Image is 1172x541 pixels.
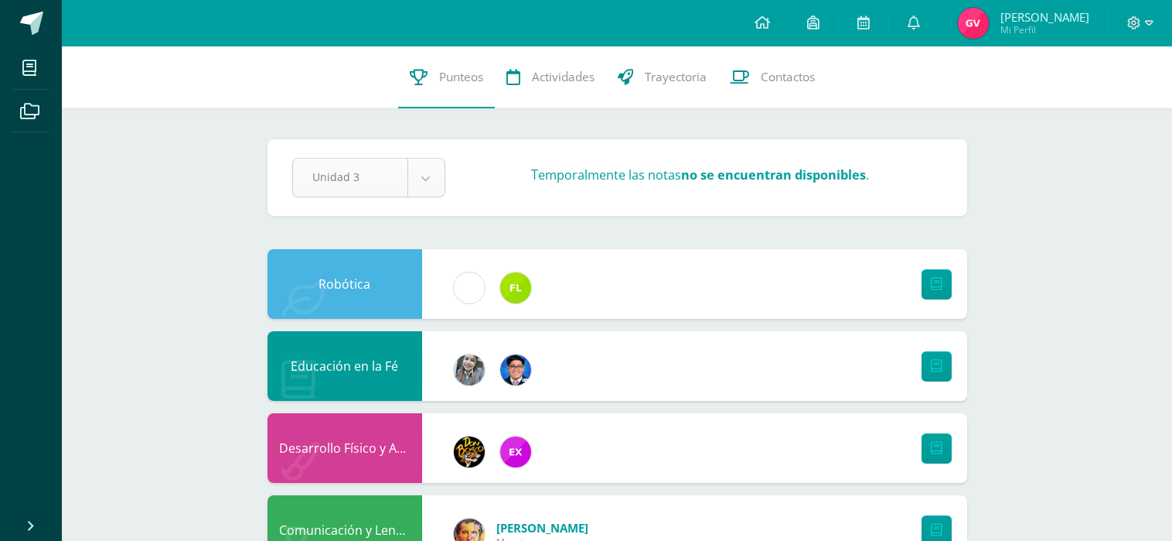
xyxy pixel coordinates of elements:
span: [PERSON_NAME] [1000,9,1089,25]
div: Desarrollo Físico y Artístico [267,413,422,483]
div: Robótica [267,249,422,319]
span: Trayectoria [645,69,707,85]
span: Unidad 3 [312,159,388,195]
div: Educación en la Fé [267,331,422,401]
a: Punteos [398,46,495,108]
span: Mi Perfil [1000,23,1089,36]
span: Actividades [532,69,595,85]
a: Contactos [718,46,826,108]
img: 038ac9c5e6207f3bea702a86cda391b3.png [500,354,531,385]
a: Actividades [495,46,606,108]
strong: no se encuentran disponibles [681,166,866,183]
img: d6c3c6168549c828b01e81933f68206c.png [500,272,531,303]
img: cae4b36d6049cd6b8500bd0f72497672.png [454,272,485,303]
span: [PERSON_NAME] [496,520,588,536]
img: 21dcd0747afb1b787494880446b9b401.png [454,437,485,467]
img: 7dc5dd6dc5eac2a4813ab7ae4b6d8255.png [958,8,989,39]
span: Contactos [761,69,815,85]
img: ce84f7dabd80ed5f5aa83b4480291ac6.png [500,437,531,467]
span: Punteos [439,69,483,85]
a: Trayectoria [606,46,718,108]
h3: Temporalmente las notas . [531,166,869,183]
img: cba4c69ace659ae4cf02a5761d9a2473.png [454,354,485,385]
a: Unidad 3 [293,159,445,197]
